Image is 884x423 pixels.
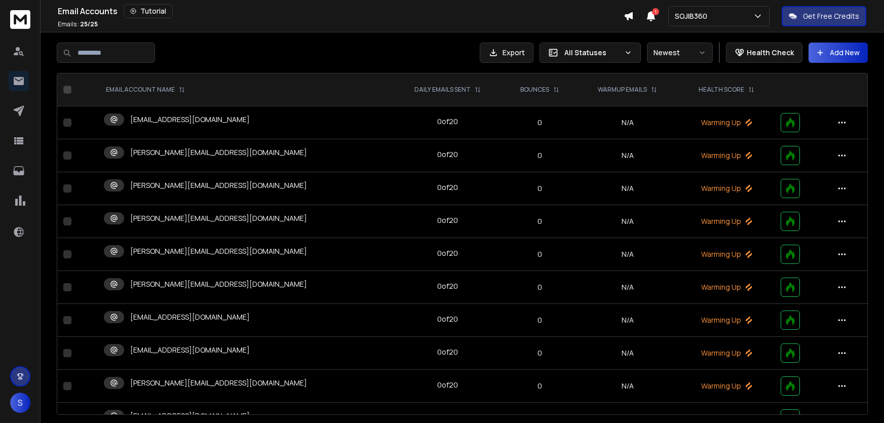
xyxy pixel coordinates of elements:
[58,20,98,28] p: Emails :
[782,6,866,26] button: Get Free Credits
[437,314,458,324] div: 0 of 20
[130,345,250,355] p: [EMAIL_ADDRESS][DOMAIN_NAME]
[699,86,744,94] p: HEALTH SCORE
[577,304,678,337] td: N/A
[577,172,678,205] td: N/A
[803,11,859,21] p: Get Free Credits
[684,118,769,128] p: Warming Up
[124,4,173,18] button: Tutorial
[564,48,620,58] p: All Statuses
[577,238,678,271] td: N/A
[130,180,307,190] p: [PERSON_NAME][EMAIL_ADDRESS][DOMAIN_NAME]
[130,411,250,421] p: [EMAIL_ADDRESS][DOMAIN_NAME]
[598,86,647,94] p: WARMUP EMAILS
[652,8,659,15] span: 1
[647,43,713,63] button: Newest
[106,86,185,94] div: EMAIL ACCOUNT NAME
[520,86,549,94] p: BOUNCES
[130,246,307,256] p: [PERSON_NAME][EMAIL_ADDRESS][DOMAIN_NAME]
[58,4,624,18] div: Email Accounts
[437,347,458,357] div: 0 of 20
[509,150,571,161] p: 0
[509,315,571,325] p: 0
[437,281,458,291] div: 0 of 20
[577,337,678,370] td: N/A
[675,11,711,21] p: SOJIB360
[130,279,307,289] p: [PERSON_NAME][EMAIL_ADDRESS][DOMAIN_NAME]
[509,249,571,259] p: 0
[437,149,458,160] div: 0 of 20
[684,249,769,259] p: Warming Up
[509,282,571,292] p: 0
[577,106,678,139] td: N/A
[509,348,571,358] p: 0
[437,182,458,193] div: 0 of 20
[684,216,769,226] p: Warming Up
[577,139,678,172] td: N/A
[130,312,250,322] p: [EMAIL_ADDRESS][DOMAIN_NAME]
[684,315,769,325] p: Warming Up
[480,43,533,63] button: Export
[437,380,458,390] div: 0 of 20
[10,393,30,413] button: S
[684,150,769,161] p: Warming Up
[414,86,471,94] p: DAILY EMAILS SENT
[437,248,458,258] div: 0 of 20
[130,147,307,158] p: [PERSON_NAME][EMAIL_ADDRESS][DOMAIN_NAME]
[80,20,98,28] span: 25 / 25
[509,183,571,194] p: 0
[509,118,571,128] p: 0
[684,381,769,391] p: Warming Up
[437,413,458,423] div: 0 of 20
[577,205,678,238] td: N/A
[747,48,794,58] p: Health Check
[437,215,458,225] div: 0 of 20
[509,216,571,226] p: 0
[577,271,678,304] td: N/A
[684,183,769,194] p: Warming Up
[809,43,868,63] button: Add New
[130,114,250,125] p: [EMAIL_ADDRESS][DOMAIN_NAME]
[684,282,769,292] p: Warming Up
[130,378,307,388] p: [PERSON_NAME][EMAIL_ADDRESS][DOMAIN_NAME]
[130,213,307,223] p: [PERSON_NAME][EMAIL_ADDRESS][DOMAIN_NAME]
[684,348,769,358] p: Warming Up
[726,43,802,63] button: Health Check
[437,117,458,127] div: 0 of 20
[577,370,678,403] td: N/A
[509,381,571,391] p: 0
